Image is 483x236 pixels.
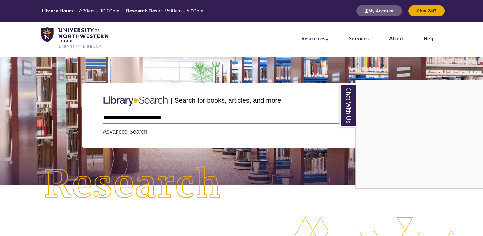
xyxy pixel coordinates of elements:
[41,27,108,49] img: UNWSP Library Logo
[356,80,483,188] iframe: Chat Widget
[424,35,434,41] a: Help
[301,35,328,41] a: Resources
[339,83,356,127] a: Chat With Us
[349,35,369,41] a: Services
[389,35,403,41] a: About
[355,80,483,189] div: Chat With Us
